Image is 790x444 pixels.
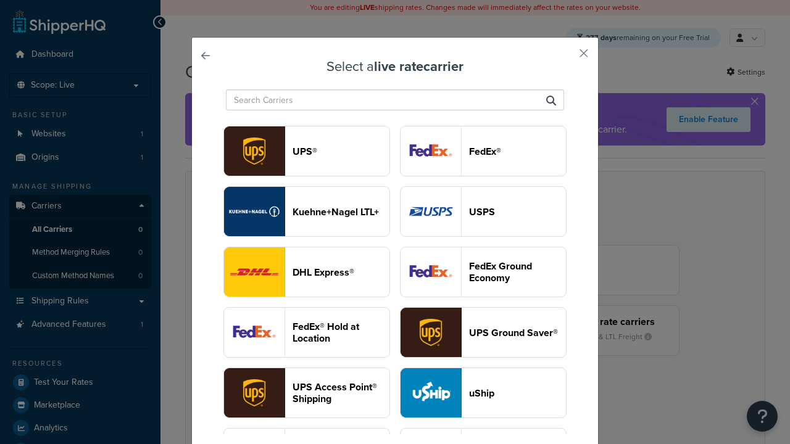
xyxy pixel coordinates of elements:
[293,206,389,218] header: Kuehne+Nagel LTL+
[223,307,390,358] button: fedExLocation logoFedEx® Hold at Location
[223,126,390,176] button: ups logoUPS®
[293,146,389,157] header: UPS®
[374,56,464,76] strong: live rate carrier
[224,368,285,417] img: accessPoint logo
[226,89,564,110] input: Search Carriers
[401,247,461,297] img: smartPost logo
[223,247,390,297] button: dhl logoDHL Express®
[469,387,566,399] header: uShip
[293,266,389,278] header: DHL Express®
[224,187,285,236] img: reTransFreight logo
[293,381,389,405] header: UPS Access Point® Shipping
[400,307,567,358] button: surePost logoUPS Ground Saver®
[223,368,390,418] button: accessPoint logoUPS Access Point® Shipping
[401,187,461,236] img: usps logo
[469,260,566,284] header: FedEx Ground Economy
[400,247,567,297] button: smartPost logoFedEx Ground Economy
[400,186,567,237] button: usps logoUSPS
[469,327,566,339] header: UPS Ground Saver®
[224,126,285,176] img: ups logo
[400,368,567,418] button: uShip logouShip
[224,247,285,297] img: dhl logo
[223,186,390,237] button: reTransFreight logoKuehne+Nagel LTL+
[293,321,389,344] header: FedEx® Hold at Location
[469,206,566,218] header: USPS
[469,146,566,157] header: FedEx®
[223,59,567,74] h3: Select a
[400,126,567,176] button: fedEx logoFedEx®
[401,308,461,357] img: surePost logo
[401,126,461,176] img: fedEx logo
[224,308,285,357] img: fedExLocation logo
[401,368,461,417] img: uShip logo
